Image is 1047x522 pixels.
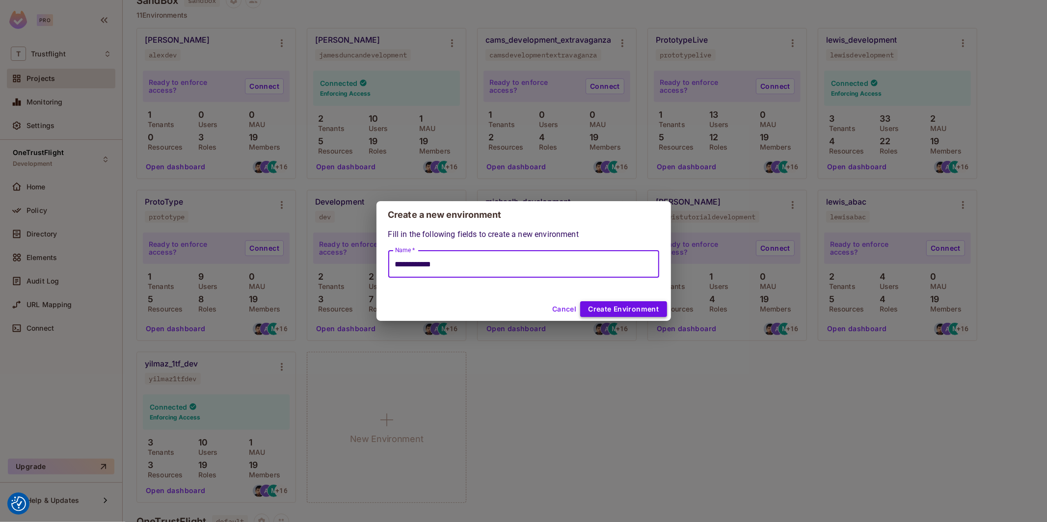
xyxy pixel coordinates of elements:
[580,301,667,317] button: Create Environment
[388,229,659,278] div: Fill in the following fields to create a new environment
[11,496,26,511] button: Consent Preferences
[376,201,671,229] h2: Create a new environment
[548,301,580,317] button: Cancel
[395,246,415,254] label: Name *
[11,496,26,511] img: Revisit consent button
